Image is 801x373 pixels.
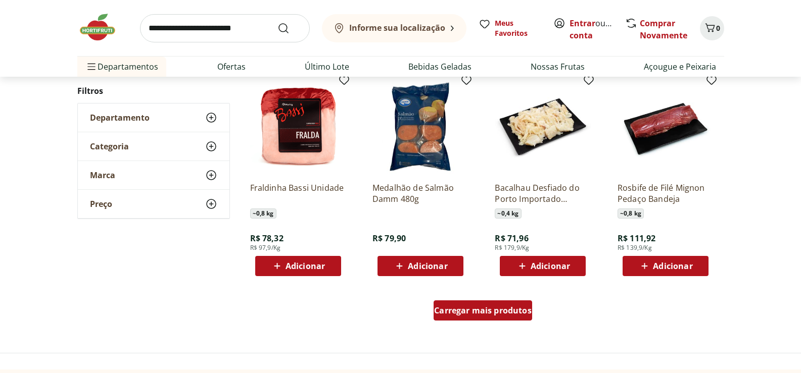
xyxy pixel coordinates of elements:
button: Carrinho [700,16,724,40]
span: R$ 79,90 [372,233,406,244]
span: R$ 111,92 [618,233,655,244]
button: Marca [78,161,229,189]
button: Adicionar [623,256,709,276]
button: Submit Search [277,22,302,34]
img: Fraldinha Bassi Unidade [250,78,346,174]
img: Medalhão de Salmão Damm 480g [372,78,468,174]
button: Categoria [78,132,229,161]
span: R$ 97,9/Kg [250,244,281,252]
span: Adicionar [408,262,447,270]
span: Adicionar [531,262,570,270]
a: Nossas Frutas [531,61,585,73]
a: Meus Favoritos [479,18,541,38]
a: Último Lote [305,61,349,73]
img: Rosbife de Filé Mignon Pedaço Bandeja [618,78,714,174]
img: Hortifruti [77,12,128,42]
a: Criar conta [570,18,625,41]
a: Comprar Novamente [640,18,687,41]
button: Informe sua localização [322,14,466,42]
b: Informe sua localização [349,22,445,33]
span: Meus Favoritos [495,18,541,38]
span: ou [570,17,615,41]
a: Carregar mais produtos [434,300,532,325]
button: Adicionar [500,256,586,276]
button: Preço [78,190,229,218]
span: Carregar mais produtos [434,306,532,314]
span: Marca [90,170,115,180]
span: R$ 139,9/Kg [618,244,652,252]
a: Medalhão de Salmão Damm 480g [372,182,468,204]
span: ~ 0,4 kg [495,208,521,219]
span: Categoria [90,141,129,151]
span: R$ 71,96 [495,233,528,244]
a: Fraldinha Bassi Unidade [250,182,346,204]
span: R$ 78,32 [250,233,284,244]
button: Adicionar [378,256,463,276]
span: ~ 0,8 kg [618,208,644,219]
span: Adicionar [653,262,692,270]
button: Menu [85,55,98,79]
input: search [140,14,310,42]
span: R$ 179,9/Kg [495,244,529,252]
a: Entrar [570,18,595,29]
button: Adicionar [255,256,341,276]
a: Bebidas Geladas [408,61,472,73]
a: Ofertas [217,61,246,73]
img: Bacalhau Desfiado do Porto Importado Morhua Unidade [495,78,591,174]
span: 0 [716,23,720,33]
a: Açougue e Peixaria [644,61,716,73]
span: ~ 0,8 kg [250,208,276,219]
span: Preço [90,199,112,209]
span: Departamentos [85,55,158,79]
a: Rosbife de Filé Mignon Pedaço Bandeja [618,182,714,204]
span: Departamento [90,113,150,123]
span: Adicionar [286,262,325,270]
a: Bacalhau Desfiado do Porto Importado Morhua Unidade [495,182,591,204]
button: Departamento [78,103,229,132]
h2: Filtros [77,81,230,101]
